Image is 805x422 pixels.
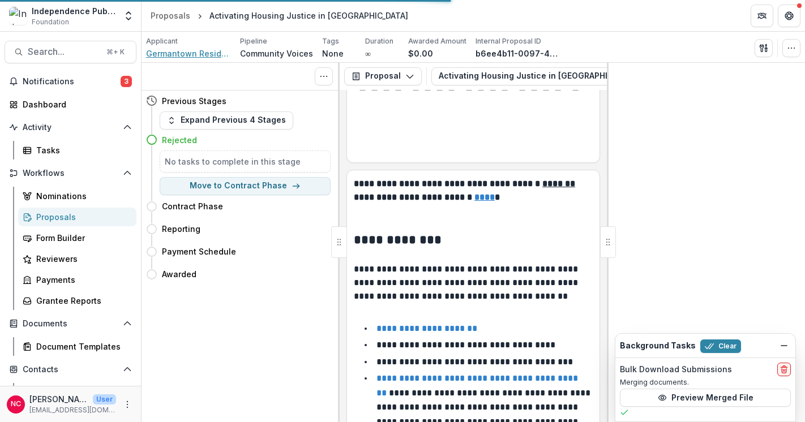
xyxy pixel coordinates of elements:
p: Duration [365,36,393,46]
p: Internal Proposal ID [476,36,541,46]
img: Independence Public Media Foundation [9,7,27,25]
span: Notifications [23,77,121,87]
button: Expand Previous 4 Stages [160,111,293,130]
button: More [121,398,134,411]
a: Dashboard [5,95,136,114]
button: Open entity switcher [121,5,136,27]
div: Independence Public Media Foundation [32,5,116,17]
button: Preview Merged File [620,389,791,407]
div: Payments [36,274,127,286]
button: Open Workflows [5,164,136,182]
button: Open Contacts [5,360,136,378]
button: Dismiss [777,339,791,352]
p: Community Voices [240,48,313,59]
span: Contacts [23,365,118,374]
a: Document Templates [18,337,136,356]
button: delete [777,363,791,376]
button: Activating Housing Justice in [GEOGRAPHIC_DATA] [431,67,674,85]
h2: Background Tasks [620,341,696,351]
a: Grantees [18,383,136,402]
span: Documents [23,319,118,329]
p: $0.00 [408,48,433,59]
p: [PERSON_NAME] [29,393,88,405]
button: Clear [700,339,741,353]
p: b6ee4b11-0097-4940-b457-2e9709072c2d [476,48,560,59]
span: Workflows [23,169,118,178]
p: Awarded Amount [408,36,466,46]
a: Payments [18,270,136,289]
a: Reviewers [18,249,136,268]
div: Grantee Reports [36,295,127,307]
h4: Reporting [162,223,200,235]
div: Proposals [151,10,190,21]
button: Toggle View Cancelled Tasks [315,67,333,85]
div: Dashboard [23,98,127,110]
span: 3 [121,76,132,87]
button: Partners [751,5,773,27]
a: Germantown Residents for Economic Alternatives Together [146,48,231,59]
h5: No tasks to complete in this stage [165,156,326,167]
p: None [322,48,344,59]
div: Activating Housing Justice in [GEOGRAPHIC_DATA] [209,10,408,21]
p: ∞ [365,48,371,59]
nav: breadcrumb [146,7,413,24]
a: Form Builder [18,229,136,247]
button: Notifications3 [5,72,136,91]
div: Tasks [36,144,127,156]
a: Grantee Reports [18,291,136,310]
div: Proposals [36,211,127,223]
p: [EMAIL_ADDRESS][DOMAIN_NAME] [29,405,116,415]
span: Activity [23,123,118,132]
h4: Awarded [162,268,196,280]
p: Tags [322,36,339,46]
div: Nuala Cabral [11,401,21,408]
button: Open Documents [5,315,136,333]
h4: Contract Phase [162,200,223,212]
button: Search... [5,41,136,63]
p: Merging documents. [620,377,791,387]
h4: Payment Schedule [162,246,236,257]
button: Open Activity [5,118,136,136]
p: Applicant [146,36,178,46]
div: Form Builder [36,232,127,244]
h4: Previous Stages [162,95,226,107]
a: Proposals [18,208,136,226]
div: Nominations [36,190,127,202]
div: Reviewers [36,253,127,265]
h4: Rejected [162,134,197,146]
a: Nominations [18,187,136,205]
div: ⌘ + K [104,46,127,58]
p: User [93,394,116,404]
a: Proposals [146,7,195,24]
button: Proposal [344,67,422,85]
span: Foundation [32,17,69,27]
span: Search... [28,46,100,57]
button: Get Help [778,5,800,27]
div: Document Templates [36,341,127,352]
h2: Bulk Download Submissions [620,365,732,374]
p: Pipeline [240,36,267,46]
a: Tasks [18,141,136,160]
button: Move to Contract Phase [160,177,331,195]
